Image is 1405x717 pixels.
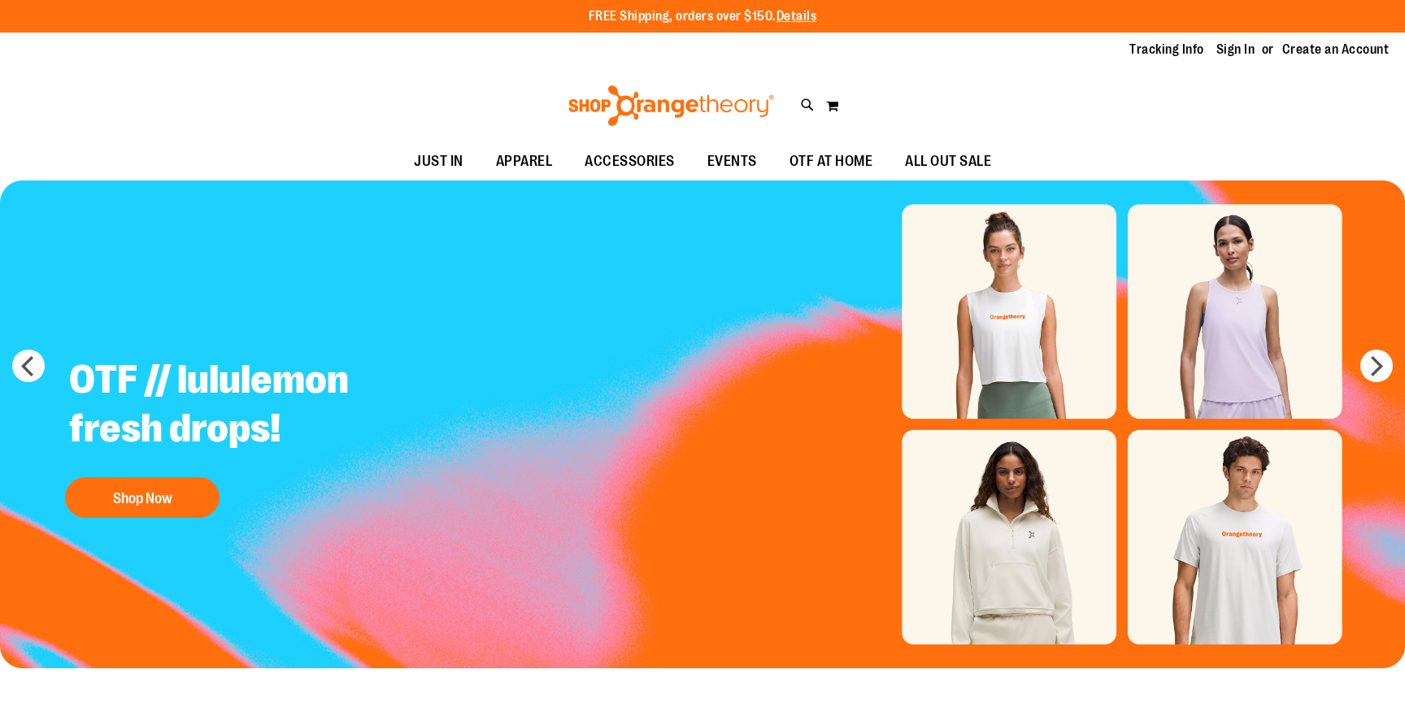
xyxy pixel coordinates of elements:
span: ACCESSORIES [585,143,675,180]
span: ALL OUT SALE [905,143,991,180]
button: prev [12,350,45,382]
p: FREE Shipping, orders over $150. [589,7,817,26]
span: OTF AT HOME [789,143,873,180]
a: OTF // lululemon fresh drops! Shop Now [57,343,461,526]
a: Sign In [1216,41,1255,59]
img: Shop Orangetheory [566,85,776,126]
a: Tracking Info [1129,41,1204,59]
span: JUST IN [414,143,463,180]
a: Details [776,9,817,24]
button: Shop Now [65,477,220,518]
span: EVENTS [707,143,757,180]
button: next [1360,350,1393,382]
span: APPAREL [496,143,553,180]
h2: OTF // lululemon fresh drops! [57,343,461,469]
a: Create an Account [1282,41,1390,59]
